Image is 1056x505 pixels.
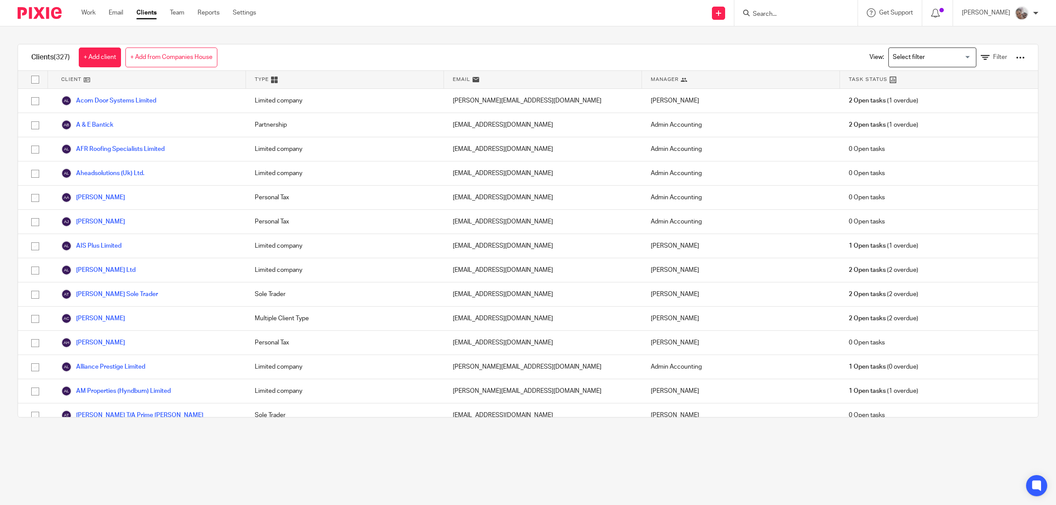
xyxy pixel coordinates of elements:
div: [PERSON_NAME] [642,307,840,330]
span: (2 overdue) [849,314,918,323]
div: Limited company [246,161,444,185]
img: svg%3E [61,386,72,396]
img: svg%3E [61,120,72,130]
input: Search for option [890,50,971,65]
a: Acorn Door Systems Limited [61,95,156,106]
a: + Add client [79,48,121,67]
div: Sole Trader [246,282,444,306]
div: Admin Accounting [642,137,840,161]
div: [EMAIL_ADDRESS][DOMAIN_NAME] [444,234,642,258]
span: (1 overdue) [849,387,918,395]
img: svg%3E [61,337,72,348]
div: Admin Accounting [642,113,840,137]
a: AFR Roofing Specialists Limited [61,144,165,154]
a: [PERSON_NAME] Ltd [61,265,136,275]
div: Search for option [888,48,976,67]
div: [PERSON_NAME] [642,282,840,306]
div: Admin Accounting [642,161,840,185]
span: 2 Open tasks [849,96,886,105]
span: (2 overdue) [849,266,918,274]
a: Team [170,8,184,17]
a: Aheadsolutions (Uk) Ltd. [61,168,144,179]
div: [PERSON_NAME] [642,258,840,282]
img: svg%3E [61,168,72,179]
div: [EMAIL_ADDRESS][DOMAIN_NAME] [444,331,642,355]
a: AM Properties (Hyndburn) Limited [61,386,171,396]
span: Manager [651,76,678,83]
div: Limited company [246,89,444,113]
span: (327) [54,54,70,61]
a: Email [109,8,123,17]
span: 0 Open tasks [849,193,885,202]
span: Get Support [879,10,913,16]
input: Search [752,11,831,18]
span: (1 overdue) [849,96,918,105]
div: [EMAIL_ADDRESS][DOMAIN_NAME] [444,307,642,330]
img: svg%3E [61,265,72,275]
div: [PERSON_NAME] [642,331,840,355]
div: [PERSON_NAME][EMAIL_ADDRESS][DOMAIN_NAME] [444,355,642,379]
div: [EMAIL_ADDRESS][DOMAIN_NAME] [444,113,642,137]
span: 0 Open tasks [849,169,885,178]
img: svg%3E [61,289,72,300]
span: 0 Open tasks [849,217,885,226]
a: [PERSON_NAME] T/A Prime [PERSON_NAME] [61,410,203,421]
div: [EMAIL_ADDRESS][DOMAIN_NAME] [444,186,642,209]
input: Select all [27,71,44,88]
span: 0 Open tasks [849,145,885,154]
a: Settings [233,8,256,17]
img: svg%3E [61,362,72,372]
div: [PERSON_NAME][EMAIL_ADDRESS][DOMAIN_NAME] [444,89,642,113]
a: [PERSON_NAME] [61,313,125,324]
span: (1 overdue) [849,121,918,129]
span: Task Status [849,76,887,83]
div: [EMAIL_ADDRESS][DOMAIN_NAME] [444,137,642,161]
span: 2 Open tasks [849,266,886,274]
img: svg%3E [61,95,72,106]
a: Clients [136,8,157,17]
img: svg%3E [61,410,72,421]
a: [PERSON_NAME] [61,337,125,348]
span: 2 Open tasks [849,314,886,323]
span: 1 Open tasks [849,242,886,250]
div: Personal Tax [246,331,444,355]
div: Limited company [246,137,444,161]
div: Personal Tax [246,210,444,234]
a: [PERSON_NAME] [61,216,125,227]
div: [PERSON_NAME][EMAIL_ADDRESS][DOMAIN_NAME] [444,379,642,403]
span: 0 Open tasks [849,411,885,420]
a: [PERSON_NAME] Sole Trader [61,289,158,300]
div: Limited company [246,379,444,403]
img: me.jpg [1015,6,1029,20]
span: Email [453,76,470,83]
div: [EMAIL_ADDRESS][DOMAIN_NAME] [444,161,642,185]
a: Alliance Prestige Limited [61,362,145,372]
div: [PERSON_NAME] [642,89,840,113]
span: (0 overdue) [849,362,918,371]
span: Type [255,76,269,83]
div: [EMAIL_ADDRESS][DOMAIN_NAME] [444,210,642,234]
div: Limited company [246,258,444,282]
div: Admin Accounting [642,355,840,379]
a: AIS Plus Limited [61,241,121,251]
div: [PERSON_NAME] [642,403,840,427]
span: (2 overdue) [849,290,918,299]
span: Filter [993,54,1007,60]
span: 1 Open tasks [849,362,886,371]
div: [PERSON_NAME] [642,379,840,403]
div: Multiple Client Type [246,307,444,330]
a: [PERSON_NAME] [61,192,125,203]
div: [EMAIL_ADDRESS][DOMAIN_NAME] [444,258,642,282]
div: [EMAIL_ADDRESS][DOMAIN_NAME] [444,282,642,306]
span: 0 Open tasks [849,338,885,347]
div: Personal Tax [246,186,444,209]
span: 1 Open tasks [849,387,886,395]
a: Reports [198,8,220,17]
a: A & E Bantick [61,120,114,130]
span: (1 overdue) [849,242,918,250]
span: Client [61,76,81,83]
img: svg%3E [61,241,72,251]
div: Admin Accounting [642,186,840,209]
a: Work [81,8,95,17]
div: [PERSON_NAME] [642,234,840,258]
